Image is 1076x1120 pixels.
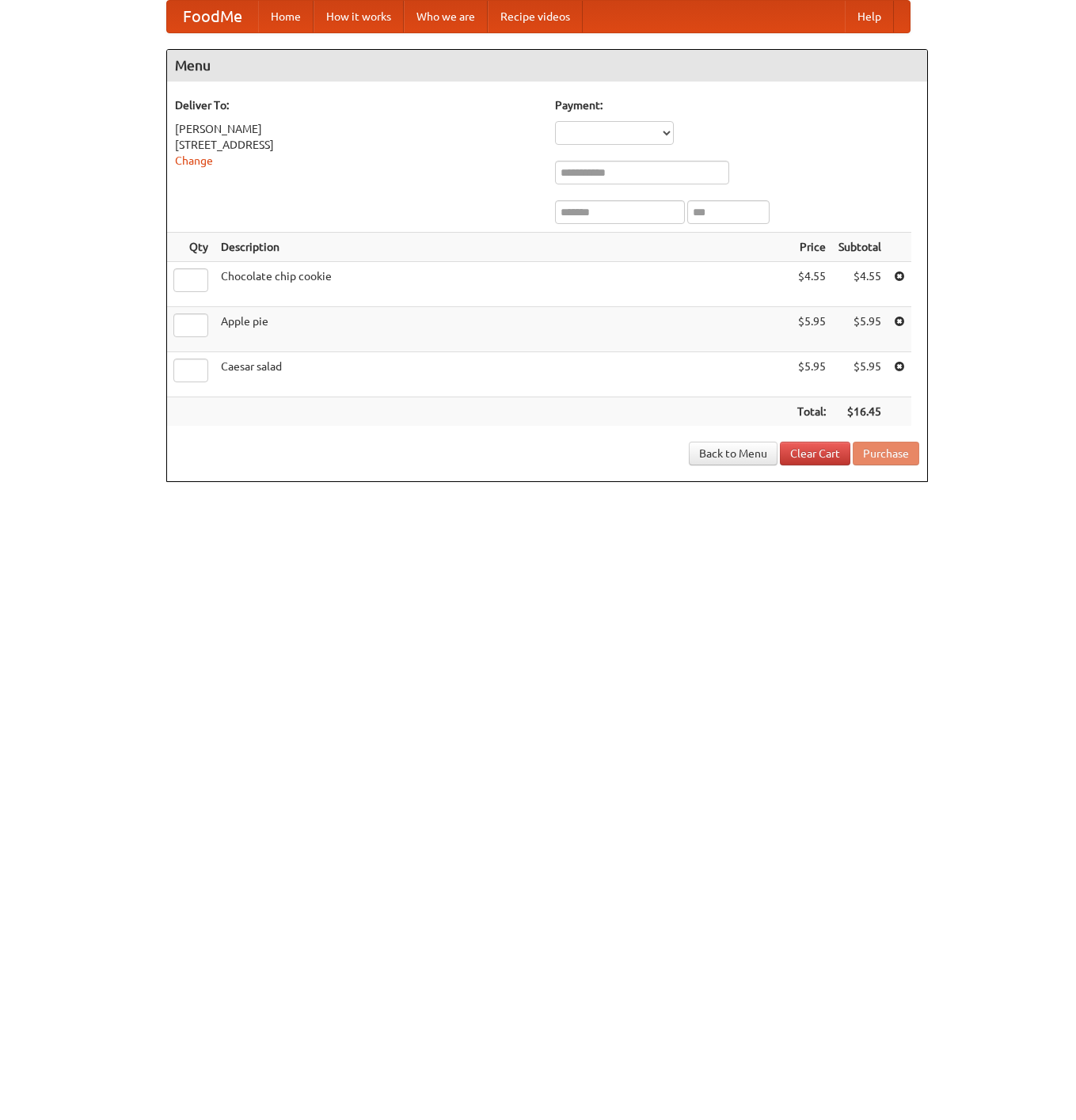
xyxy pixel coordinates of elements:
[791,233,832,262] th: Price
[215,307,791,352] td: Apple pie
[215,262,791,307] td: Chocolate chip cookie
[167,50,927,82] h4: Menu
[488,1,583,32] a: Recipe videos
[791,397,832,427] th: Total:
[175,137,539,153] div: [STREET_ADDRESS]
[832,233,888,262] th: Subtotal
[780,442,850,465] a: Clear Cart
[215,352,791,397] td: Caesar salad
[832,352,888,397] td: $5.95
[167,233,215,262] th: Qty
[791,262,832,307] td: $4.55
[853,442,919,465] button: Purchase
[832,307,888,352] td: $5.95
[314,1,404,32] a: How it works
[404,1,488,32] a: Who we are
[258,1,314,32] a: Home
[167,1,258,32] a: FoodMe
[175,97,539,113] h5: Deliver To:
[791,352,832,397] td: $5.95
[791,307,832,352] td: $5.95
[175,154,213,167] a: Change
[175,121,539,137] div: [PERSON_NAME]
[215,233,791,262] th: Description
[555,97,919,113] h5: Payment:
[689,442,778,465] a: Back to Menu
[845,1,894,32] a: Help
[832,262,888,307] td: $4.55
[832,397,888,427] th: $16.45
